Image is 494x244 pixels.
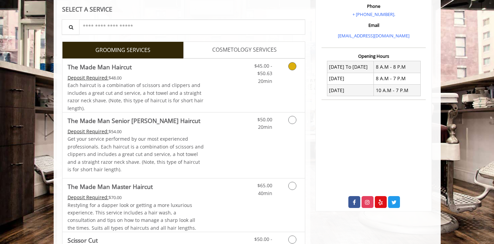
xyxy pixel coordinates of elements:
a: [EMAIL_ADDRESS][DOMAIN_NAME] [338,33,409,39]
span: $50.00 [257,116,272,123]
td: [DATE] To [DATE] [327,61,374,73]
span: 20min [258,124,272,130]
span: 20min [258,78,272,84]
span: COSMETOLOGY SERVICES [212,46,277,54]
span: This service needs some Advance to be paid before we block your appointment [68,74,109,81]
span: $45.00 - $50.63 [254,63,272,76]
b: The Made Man Master Haircut [68,182,153,191]
h3: Phone [323,4,424,8]
span: This service needs some Advance to be paid before we block your appointment [68,194,109,201]
td: 10 A.M - 7 P.M [374,85,421,96]
div: $48.00 [68,74,204,82]
span: $65.00 [257,182,272,189]
span: Restyling for a dapper look or getting a more luxurious experience. This service includes a hair ... [68,202,196,231]
span: This service needs some Advance to be paid before we block your appointment [68,128,109,135]
p: Get your service performed by our most experienced professionals. Each haircut is a combination o... [68,135,204,173]
div: $54.00 [68,128,204,135]
a: + [PHONE_NUMBER]. [352,11,395,17]
span: Each haircut is a combination of scissors and clippers and includes a great cut and service, a ho... [68,82,203,111]
h3: Opening Hours [322,54,426,58]
b: The Made Man Haircut [68,62,132,72]
button: Service Search [62,19,79,35]
td: [DATE] [327,73,374,84]
div: SELECT A SERVICE [62,6,306,13]
td: [DATE] [327,85,374,96]
h3: Email [323,23,424,28]
span: 40min [258,190,272,196]
span: GROOMING SERVICES [95,46,150,55]
div: $70.00 [68,194,204,201]
td: 8 A.M - 7 P.M [374,73,421,84]
b: The Made Man Senior [PERSON_NAME] Haircut [68,116,200,125]
td: 8 A.M - 8 P.M [374,61,421,73]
